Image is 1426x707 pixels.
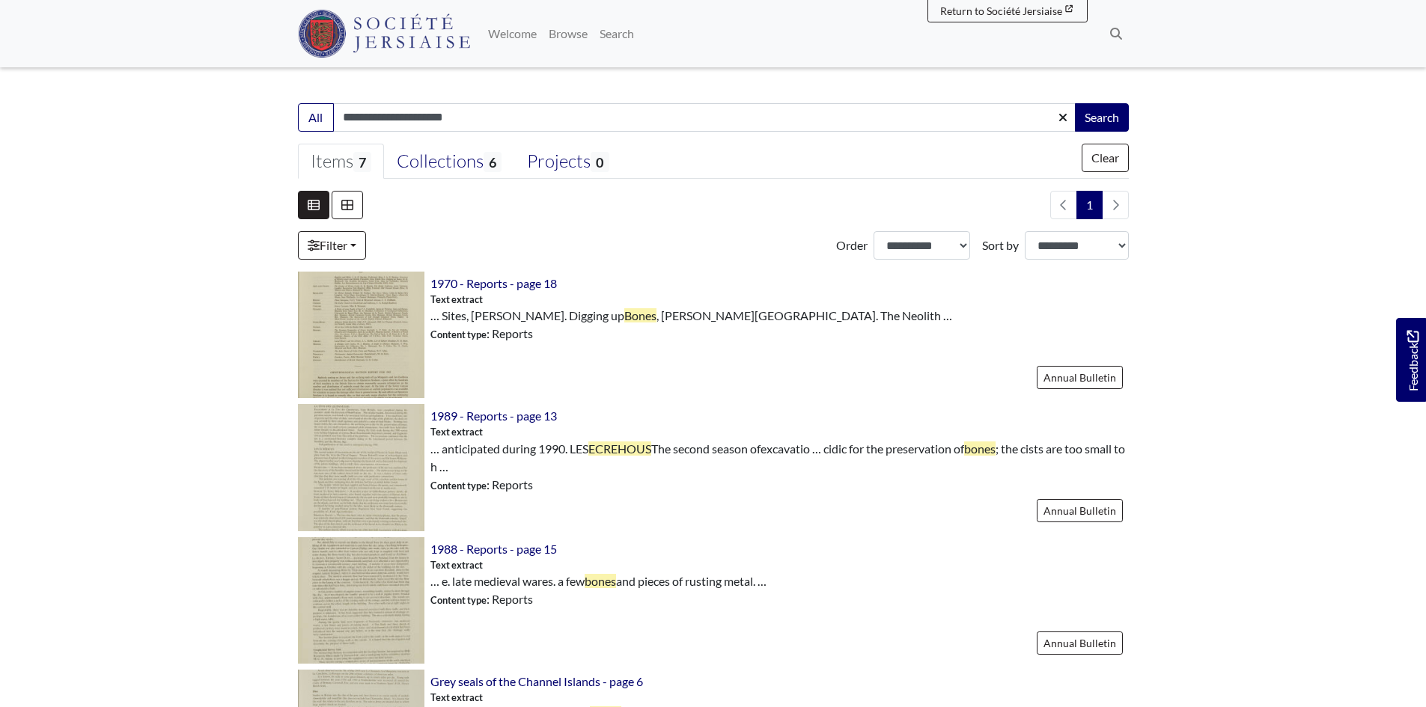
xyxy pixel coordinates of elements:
span: : Reports [430,590,533,608]
nav: pagination [1044,191,1129,219]
a: 1989 - Reports - page 13 [430,408,557,423]
span: 7 [353,152,371,172]
a: Filter [298,231,366,260]
a: Annual Bulletin [1037,366,1123,389]
a: Annual Bulletin [1037,499,1123,522]
span: Text extract [430,293,483,307]
a: Société Jersiaise logo [298,6,471,61]
img: 1989 - Reports - page 13 [298,404,424,530]
button: All [298,103,334,132]
img: 1988 - Reports - page 15 [298,537,424,664]
a: Would you like to provide feedback? [1396,318,1426,402]
span: Content type [430,480,487,492]
img: 1970 - Reports - page 18 [298,272,424,398]
button: Clear [1082,144,1129,172]
span: … e. late medieval wares. a few and pieces of rusting metal. … [430,572,767,590]
span: Content type [430,594,487,606]
div: Projects [527,150,609,173]
span: Text extract [430,425,483,439]
span: Content type [430,328,487,340]
span: Goto page 1 [1076,191,1103,219]
a: Search [594,19,640,49]
span: bones [585,574,616,588]
a: 1988 - Reports - page 15 [430,542,557,556]
label: Sort by [982,236,1019,254]
img: Société Jersiaise [298,10,471,58]
a: 1970 - Reports - page 18 [430,276,557,290]
div: Items [311,150,371,173]
span: bones [964,441,996,456]
a: Annual Bulletin [1037,631,1123,655]
span: Text extract [430,558,483,572]
input: Enter one or more search terms... [333,103,1076,132]
a: Browse [543,19,594,49]
button: Search [1075,103,1129,132]
a: Grey seals of the Channel Islands - page 6 [430,674,643,688]
span: ECREHOUS [588,441,651,456]
span: 0 [591,152,609,172]
span: Return to Société Jersiaise [940,4,1062,17]
a: Welcome [482,19,543,49]
span: 6 [484,152,502,172]
span: … anticipated during 1990. LES The second season ofexcavatio … cidic for the preservation of ; th... [430,440,1129,476]
li: Previous page [1050,191,1077,219]
span: Bones [624,308,656,322]
span: Feedback [1404,331,1422,391]
span: Text extract [430,691,483,705]
div: Collections [397,150,502,173]
span: : Reports [430,476,533,494]
label: Order [836,236,868,254]
span: … Sites, [PERSON_NAME]. Digging up , [PERSON_NAME][GEOGRAPHIC_DATA]. The Neolith … [430,307,952,325]
span: : Reports [430,325,533,343]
